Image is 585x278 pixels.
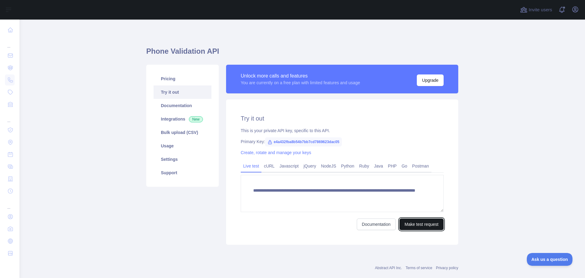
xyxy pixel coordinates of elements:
[375,266,402,270] a: Abstract API Inc.
[277,161,301,171] a: Javascript
[154,126,211,139] a: Bulk upload (CSV)
[154,153,211,166] a: Settings
[519,5,553,15] button: Invite users
[529,6,552,13] span: Invite users
[146,46,458,61] h1: Phone Validation API
[241,72,360,80] div: Unlock more calls and features
[154,166,211,179] a: Support
[154,139,211,153] a: Usage
[241,80,360,86] div: You are currently on a free plan with limited features and usage
[154,72,211,85] a: Pricing
[357,218,396,230] a: Documentation
[399,218,444,230] button: Make test request
[5,111,15,123] div: ...
[189,116,203,122] span: New
[241,128,444,134] div: This is your private API key, specific to this API.
[241,161,261,171] a: Live test
[241,114,444,123] h2: Try it out
[241,139,444,145] div: Primary Key:
[261,161,277,171] a: cURL
[372,161,386,171] a: Java
[265,137,342,146] span: e4a432fba8b54b7bb7cd7869623dac05
[154,85,211,99] a: Try it out
[399,161,410,171] a: Go
[527,253,573,266] iframe: Toggle Customer Support
[410,161,431,171] a: Postman
[5,198,15,210] div: ...
[241,150,311,155] a: Create, rotate and manage your keys
[436,266,458,270] a: Privacy policy
[385,161,399,171] a: PHP
[357,161,372,171] a: Ruby
[154,112,211,126] a: Integrations New
[406,266,432,270] a: Terms of service
[318,161,339,171] a: NodeJS
[301,161,318,171] a: jQuery
[154,99,211,112] a: Documentation
[339,161,357,171] a: Python
[417,74,444,86] button: Upgrade
[5,37,15,49] div: ...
